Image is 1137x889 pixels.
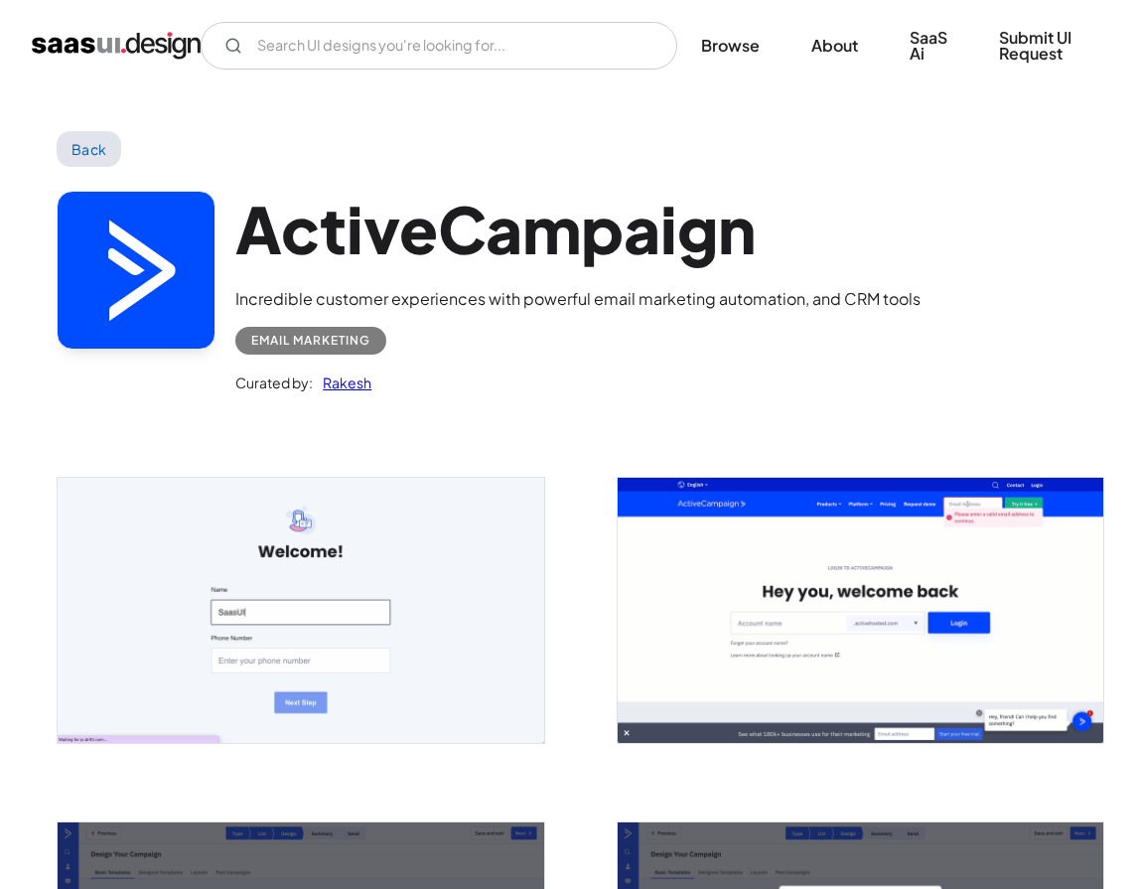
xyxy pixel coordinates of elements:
form: Email Form [201,22,677,70]
img: 641174e33b3a84033d21a51d_ActiveCampaign%20-%20Email%20Marketing%20Sign%20up%20.png [618,478,1103,743]
div: Curated by: [235,370,313,394]
a: open lightbox [618,478,1103,743]
input: Search UI designs you're looking for... [201,22,677,70]
a: Submit UI Request [975,16,1105,75]
a: About [787,24,882,68]
div: Email Marketing [251,329,370,353]
img: 641174e346defb652b031e03_ActiveCampaign%20-%20Email%20Marketing%20Welcome.png [58,478,543,743]
a: Back [57,131,121,167]
a: open lightbox [58,478,543,743]
h1: ActiveCampaign [235,191,921,267]
a: Browse [677,24,783,68]
a: home [32,30,201,62]
a: SaaS Ai [886,16,971,75]
a: Rakesh [313,370,371,394]
div: Incredible customer experiences with powerful email marketing automation, and CRM tools [235,287,921,311]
